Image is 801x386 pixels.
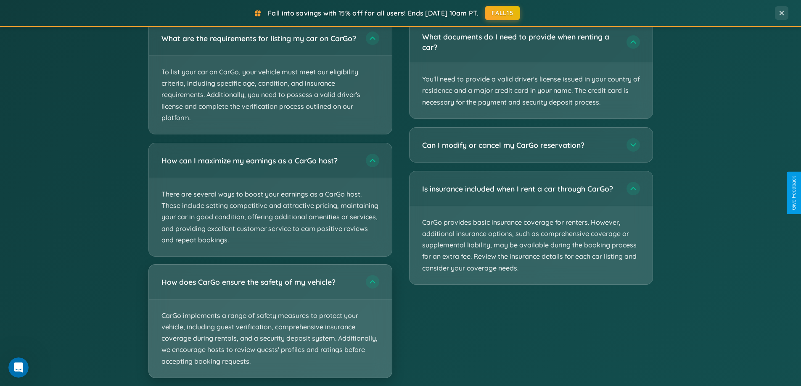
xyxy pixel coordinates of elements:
p: To list your car on CarGo, your vehicle must meet our eligibility criteria, including specific ag... [149,56,392,134]
h3: Is insurance included when I rent a car through CarGo? [422,184,618,194]
button: FALL15 [485,6,520,20]
h3: What documents do I need to provide when renting a car? [422,32,618,52]
p: You'll need to provide a valid driver's license issued in your country of residence and a major c... [410,63,653,118]
p: CarGo implements a range of safety measures to protect your vehicle, including guest verification... [149,299,392,378]
h3: Can I modify or cancel my CarGo reservation? [422,140,618,150]
p: CarGo provides basic insurance coverage for renters. However, additional insurance options, such ... [410,206,653,284]
h3: What are the requirements for listing my car on CarGo? [161,33,357,44]
p: There are several ways to boost your earnings as a CarGo host. These include setting competitive ... [149,178,392,256]
div: Give Feedback [791,176,797,210]
h3: How can I maximize my earnings as a CarGo host? [161,155,357,166]
h3: How does CarGo ensure the safety of my vehicle? [161,277,357,287]
span: Fall into savings with 15% off for all users! Ends [DATE] 10am PT. [268,9,478,17]
iframe: Intercom live chat [8,357,29,378]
